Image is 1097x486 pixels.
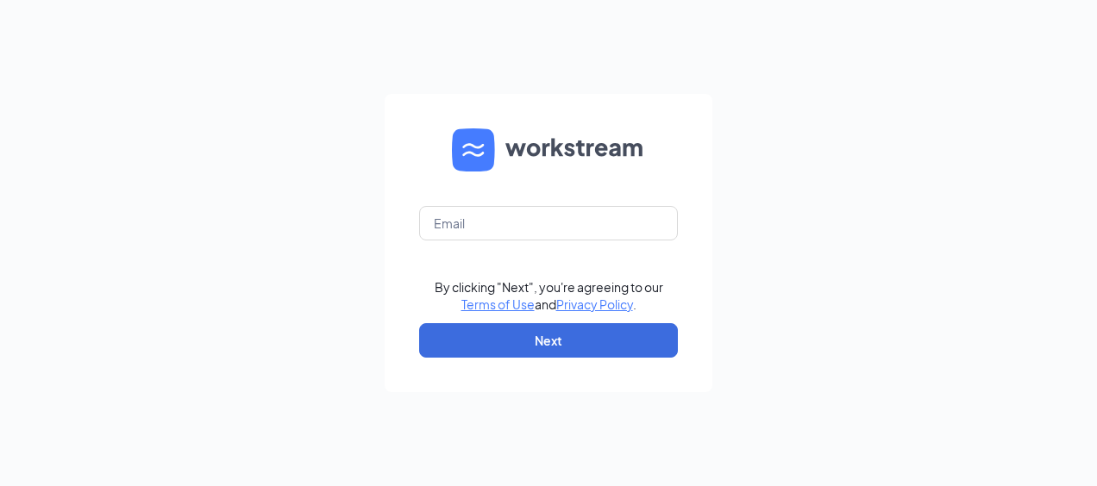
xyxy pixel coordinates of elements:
img: WS logo and Workstream text [452,128,645,171]
button: Next [419,323,678,358]
div: By clicking "Next", you're agreeing to our and . [435,278,663,313]
a: Terms of Use [461,296,535,312]
a: Privacy Policy [556,296,633,312]
input: Email [419,206,678,240]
